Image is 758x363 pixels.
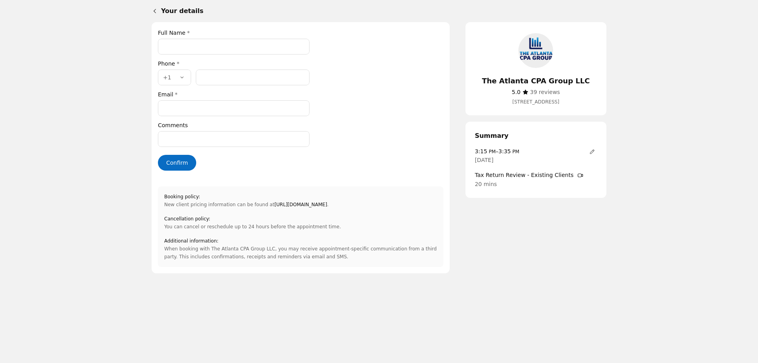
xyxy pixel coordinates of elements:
[161,6,606,16] h1: Your details
[164,215,341,231] div: You can cancel or reschedule up to 24 hours before the appointment time.
[530,89,560,95] span: 39 reviews
[164,201,328,209] p: New client pricing information can be found at .
[475,156,493,164] span: [DATE]
[164,215,341,223] h2: Cancellation policy :
[512,88,520,96] span: ​
[587,147,597,156] button: Edit date and time
[274,201,327,209] a: https://atlcpagroup.com/service-pricing/ (Opens in a new window)
[475,76,597,86] h4: The Atlanta CPA Group LLC
[530,88,560,96] a: 39 reviews
[511,149,519,154] span: PM
[475,98,597,106] a: Get directions (Opens in a new window)
[574,171,584,180] span: ​
[577,172,584,179] svg: Video call
[164,193,328,201] h2: Booking policy :
[475,148,487,154] span: 3:15
[475,180,597,188] span: 20 mins
[530,88,560,96] span: ​
[487,149,495,154] span: PM
[158,70,191,85] button: +1
[164,237,437,261] div: When booking with The Atlanta CPA Group LLC, you may receive appointment-specific communication f...
[587,147,597,156] span: ​
[164,237,437,245] h2: Additional information :
[475,147,520,156] span: –
[158,155,196,171] button: Confirm
[158,121,310,130] label: Comments
[475,131,597,141] h2: Summary
[158,90,310,99] label: Email
[145,2,161,21] a: Back
[517,32,555,70] img: The Atlanta CPA Group LLC logo
[475,171,597,180] span: Tax Return Review - Existing Clients
[158,28,310,37] label: Full Name
[158,59,310,68] div: Phone
[512,89,520,95] span: 5.0 stars out of 5
[499,148,511,154] span: 3:35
